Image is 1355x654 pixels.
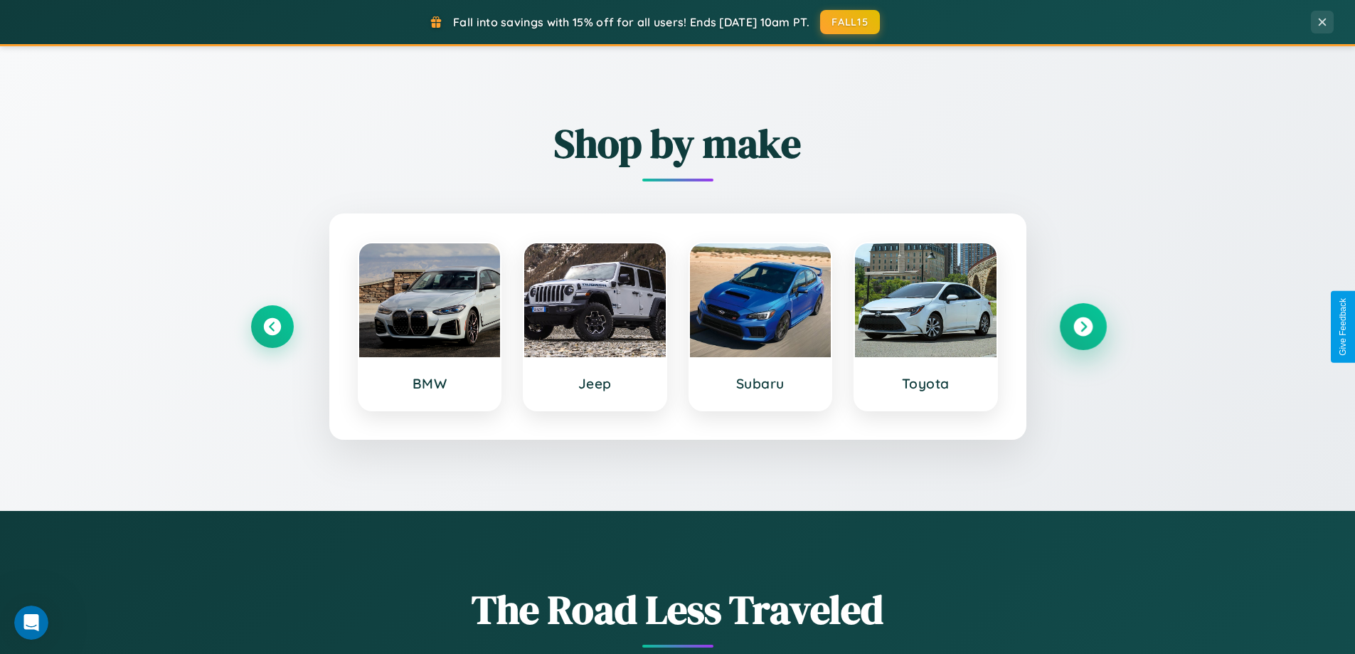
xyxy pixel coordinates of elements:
[14,606,48,640] iframe: Intercom live chat
[251,116,1105,171] h2: Shop by make
[1338,298,1348,356] div: Give Feedback
[251,582,1105,637] h1: The Road Less Traveled
[453,15,809,29] span: Fall into savings with 15% off for all users! Ends [DATE] 10am PT.
[538,375,652,392] h3: Jeep
[869,375,982,392] h3: Toyota
[373,375,487,392] h3: BMW
[704,375,817,392] h3: Subaru
[820,10,880,34] button: FALL15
